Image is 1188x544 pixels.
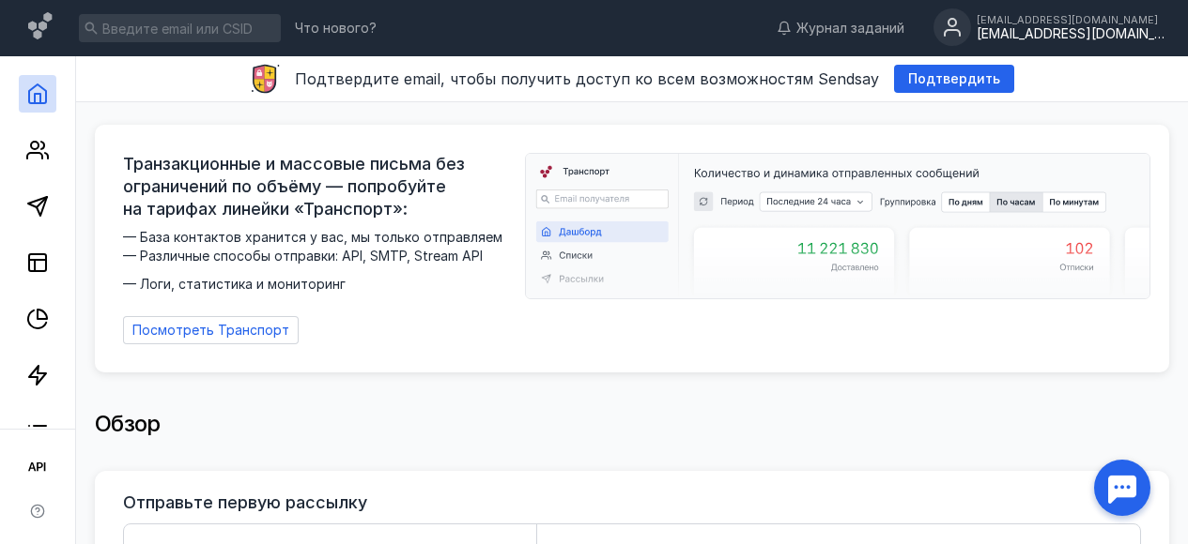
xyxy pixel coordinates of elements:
[908,71,1000,87] span: Подтвердить
[285,22,386,35] a: Что нового?
[95,410,161,437] span: Обзор
[796,19,904,38] span: Журнал заданий
[767,19,914,38] a: Журнал заданий
[295,69,879,88] span: Подтвердите email, чтобы получить доступ ко всем возможностям Sendsay
[894,65,1014,93] button: Подтвердить
[132,323,289,339] span: Посмотреть Транспорт
[977,14,1165,25] div: [EMAIL_ADDRESS][DOMAIN_NAME]
[526,154,1149,298] img: dashboard-transport-banner
[79,14,281,42] input: Введите email или CSID
[123,493,367,512] h3: Отправьте первую рассылку
[123,228,514,294] span: — База контактов хранится у вас, мы только отправляем — Различные способы отправки: API, SMTP, St...
[295,22,377,35] span: Что нового?
[123,153,514,220] span: Транзакционные и массовые письма без ограничений по объёму — попробуйте на тарифах линейки «Транс...
[977,26,1165,42] div: [EMAIL_ADDRESS][DOMAIN_NAME]
[123,316,299,344] a: Посмотреть Транспорт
